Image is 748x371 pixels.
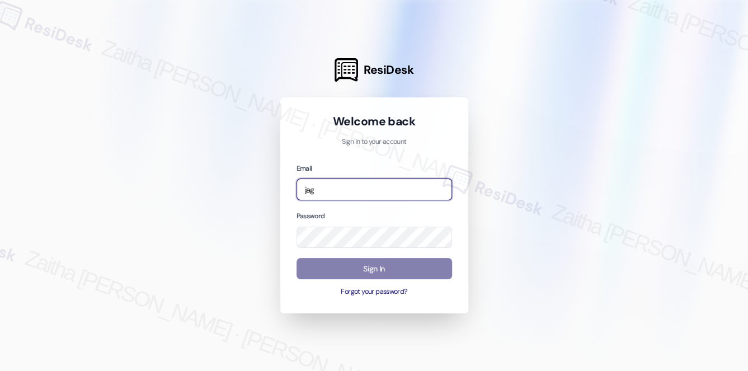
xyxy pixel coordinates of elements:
label: Email [297,164,312,173]
button: Sign In [297,258,452,280]
input: name@example.com [297,179,452,200]
h1: Welcome back [297,114,452,129]
span: ResiDesk [364,62,413,78]
button: Forgot your password? [297,287,452,297]
img: ResiDesk Logo [335,58,358,82]
p: Sign in to your account [297,137,452,147]
label: Password [297,212,325,220]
